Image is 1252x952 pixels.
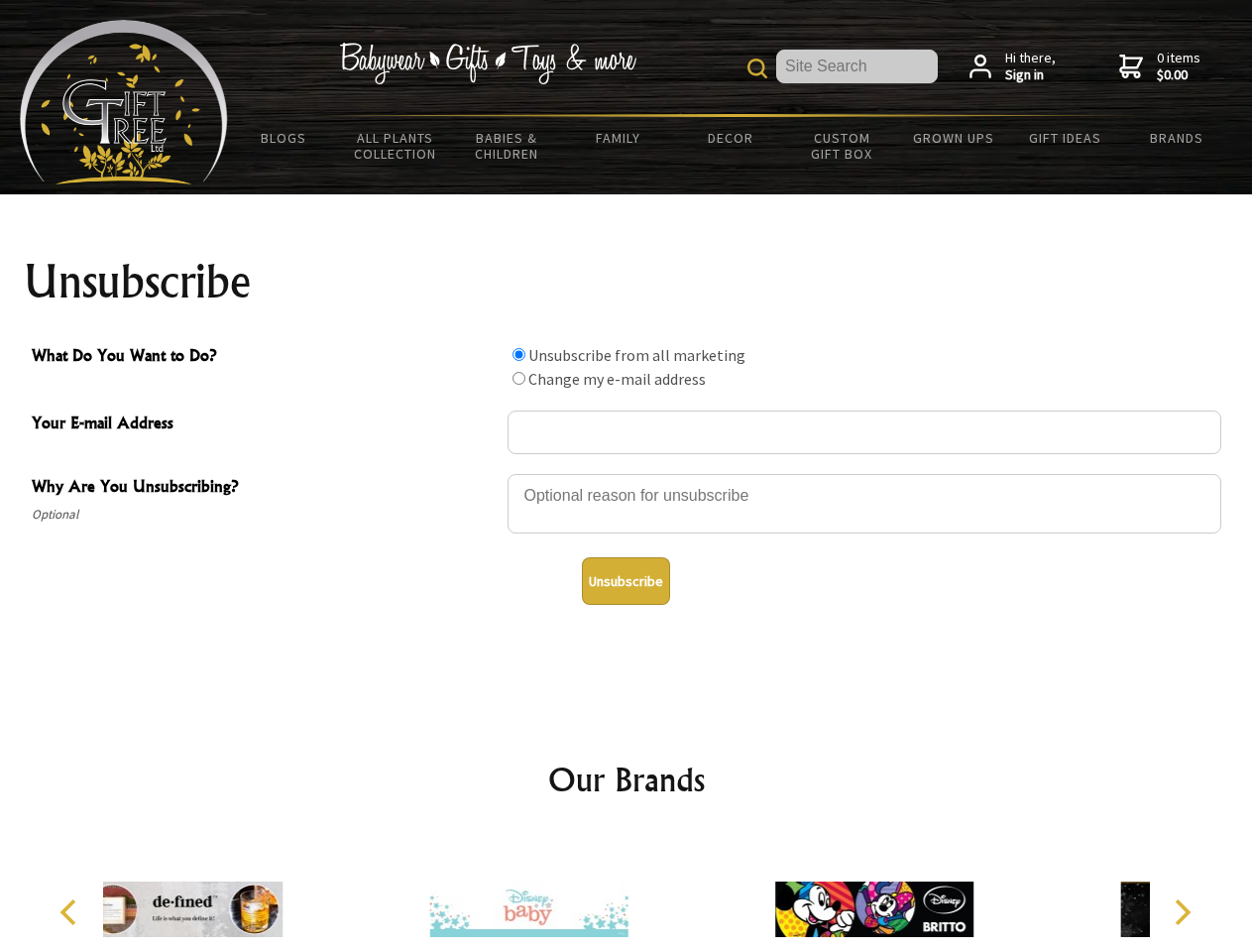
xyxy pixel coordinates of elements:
strong: $0.00 [1157,66,1200,84]
button: Next [1160,891,1203,934]
a: BLOGS [228,117,340,159]
a: Babies & Children [451,117,563,175]
input: Your E-mail Address [508,411,1221,454]
span: Your E-mail Address [32,411,498,439]
img: Babyware - Gifts - Toys and more... [20,20,228,184]
span: Hi there, [1005,50,1056,84]
a: Custom Gift Box [786,117,898,175]
input: What Do You Want to Do? [512,348,525,361]
button: Previous [50,891,93,934]
a: Brands [1121,117,1233,159]
a: Family [563,117,675,159]
a: 0 items$0.00 [1119,50,1200,84]
span: What Do You Want to Do? [32,343,498,372]
span: 0 items [1157,49,1200,84]
a: Grown Ups [897,117,1009,159]
label: Change my e-mail address [528,369,706,389]
img: Babywear - Gifts - Toys & more [339,43,636,84]
h2: Our Brands [40,756,1213,803]
button: Unsubscribe [582,557,670,605]
input: Site Search [776,50,938,83]
span: Why Are You Unsubscribing? [32,474,498,503]
a: Hi there,Sign in [969,50,1056,84]
span: Optional [32,503,498,527]
h1: Unsubscribe [24,258,1229,305]
img: product search [747,59,767,78]
a: Gift Ideas [1009,117,1121,159]
a: All Plants Collection [340,117,452,175]
textarea: Why Are You Unsubscribing? [508,474,1221,534]
strong: Sign in [1005,66,1056,84]
input: What Do You Want to Do? [512,372,525,385]
a: Decor [674,117,786,159]
label: Unsubscribe from all marketing [528,345,745,365]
